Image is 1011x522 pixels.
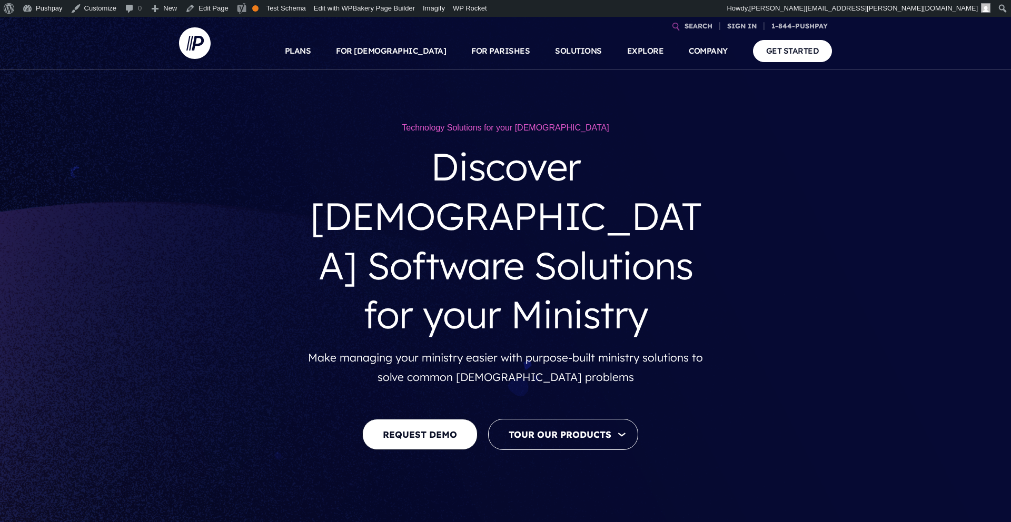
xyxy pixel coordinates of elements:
[555,33,602,69] a: SOLUTIONS
[753,40,832,62] a: GET STARTED
[308,348,703,387] p: Make managing your ministry easier with purpose-built ministry solutions to solve common [DEMOGRA...
[308,134,703,347] h3: Discover [DEMOGRAPHIC_DATA] Software Solutions for your Ministry
[767,17,832,35] a: 1-844-PUSHPAY
[362,419,478,450] a: REQUEST DEMO
[680,17,717,35] a: SEARCH
[488,419,638,450] button: Tour Our Products
[749,4,978,12] span: [PERSON_NAME][EMAIL_ADDRESS][PERSON_NAME][DOMAIN_NAME]
[471,33,530,69] a: FOR PARISHES
[627,33,664,69] a: EXPLORE
[723,17,761,35] a: SIGN IN
[308,122,703,134] h1: Technology Solutions for your [DEMOGRAPHIC_DATA]
[285,33,311,69] a: PLANS
[336,33,446,69] a: FOR [DEMOGRAPHIC_DATA]
[689,33,728,69] a: COMPANY
[252,5,259,12] div: OK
